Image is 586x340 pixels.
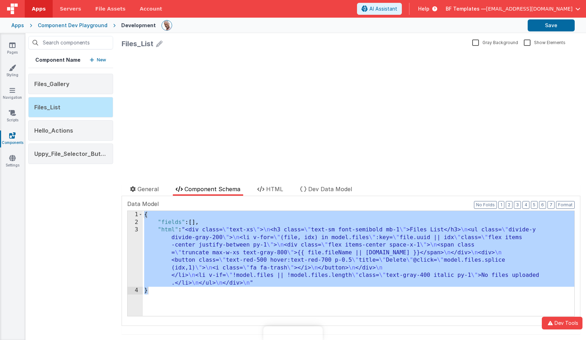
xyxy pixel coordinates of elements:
button: Save [528,19,575,31]
button: 1 [498,201,504,209]
button: BF Templates — [EMAIL_ADDRESS][DOMAIN_NAME] [446,5,580,12]
span: AI Assistant [369,5,397,12]
button: 6 [539,201,546,209]
span: [EMAIL_ADDRESS][DOMAIN_NAME] [486,5,573,12]
span: File Assets [95,5,126,12]
span: Uppy_File_Selector_Button [34,150,110,157]
button: 4 [522,201,529,209]
span: HTML [266,186,283,193]
button: No Folds [474,201,497,209]
span: Apps [32,5,46,12]
img: 11ac31fe5dc3d0eff3fbbbf7b26fa6e1 [162,20,172,30]
span: Dev Data Model [308,186,352,193]
button: New [90,56,106,63]
button: 2 [506,201,512,209]
div: 3 [128,226,143,287]
button: Format [556,201,575,209]
button: 7 [547,201,555,209]
div: Apps [11,22,24,29]
div: Component Dev Playground [38,22,107,29]
span: Files_Gallery [34,80,69,87]
button: AI Assistant [357,3,402,15]
span: Files_List [34,104,60,111]
span: Hello_Actions [34,127,73,134]
span: Component Schema [184,186,240,193]
button: Dev Tools [542,317,582,329]
span: Data Model [127,200,159,208]
div: 2 [128,219,143,226]
div: 4 [128,287,143,295]
div: 1 [128,211,143,219]
span: Help [418,5,429,12]
div: Development [121,22,156,29]
input: Search components [28,36,113,49]
span: Servers [60,5,81,12]
h5: Component Name [35,56,81,63]
label: Gray Background [472,39,518,45]
button: 5 [531,201,538,209]
p: New [97,56,106,63]
span: BF Templates — [446,5,486,12]
label: Show Elements [524,39,566,45]
button: 3 [514,201,521,209]
span: General [137,186,159,193]
div: Files_List [122,39,153,49]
